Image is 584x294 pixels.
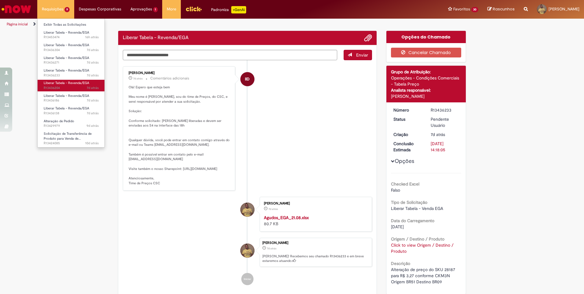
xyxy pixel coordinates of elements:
[87,98,99,103] span: 7d atrás
[38,55,105,66] a: Aberto R13436271 : Liberar Tabela - Revenda/EGA
[268,207,278,211] time: 21/08/2025 13:17:57
[38,118,105,129] a: Aberto R13429979 : Alteração de Pedido
[44,111,99,116] span: R13436138
[44,35,99,40] span: R13453474
[391,261,410,266] b: Descrição
[262,241,369,245] div: [PERSON_NAME]
[389,116,426,122] dt: Status
[356,52,368,58] span: Enviar
[123,60,372,291] ul: Histórico de tíquete
[44,131,92,141] span: Solicitação de Transferência de Produto para Venda de…
[471,7,478,12] span: 30
[87,60,99,65] time: 21/08/2025 13:25:35
[44,94,89,98] span: Liberar Tabela - Revenda/EGA
[85,35,99,39] span: 16h atrás
[391,267,456,285] span: Alteração de preço do SKU 28187 para R$ 3,27 conforme CKM3N Origem BR51 Destino BR09
[44,56,89,60] span: Liberar Tabela - Revenda/EGA
[391,224,404,230] span: [DATE]
[38,67,105,79] a: Aberto R13436233 : Liberar Tabela - Revenda/EGA
[87,48,99,52] span: 7d atrás
[44,30,89,35] span: Liberar Tabela - Revenda/EGA
[38,21,105,28] a: Exibir Todas as Solicitações
[87,111,99,116] time: 21/08/2025 12:49:01
[130,6,152,12] span: Aprovações
[85,141,99,145] span: 10d atrás
[264,215,366,227] div: 80.7 KB
[391,181,419,187] b: Checked Excel
[389,107,426,113] dt: Número
[79,6,121,12] span: Despesas Corporativas
[85,141,99,145] time: 18/08/2025 10:48:51
[150,76,189,81] small: Comentários adicionais
[87,86,99,90] span: 7d atrás
[391,187,400,193] span: Falso
[129,71,230,75] div: [PERSON_NAME]
[44,68,89,73] span: Liberar Tabela - Revenda/EGA
[87,111,99,116] span: 7d atrás
[5,19,385,30] ul: Trilhas de página
[487,6,515,12] a: Rascunhos
[493,6,515,12] span: Rascunhos
[64,7,70,12] span: 9
[431,132,445,137] time: 21/08/2025 13:18:01
[391,87,462,93] div: Analista responsável:
[549,6,579,12] span: [PERSON_NAME]
[264,215,309,220] a: Agudos_EGA_21.08.xlsx
[87,60,99,65] span: 7d atrás
[262,254,369,263] p: [PERSON_NAME]! Recebemos seu chamado R13436233 e em breve estaremos atuando.
[391,218,434,223] b: Data do Carregamento
[167,6,176,12] span: More
[211,6,246,13] div: Padroniza
[87,98,99,103] time: 21/08/2025 13:01:58
[391,236,444,242] b: Origem / Destino / Produto
[38,42,105,53] a: Aberto R13436304 : Liberar Tabela - Revenda/EGA
[86,123,99,128] span: 9d atrás
[264,202,366,205] div: [PERSON_NAME]
[133,77,143,80] time: 21/08/2025 16:19:49
[240,203,254,217] div: Edilton Luiz Carvalho
[386,31,466,43] div: Opções do Chamado
[268,207,278,211] span: 7d atrás
[153,7,158,12] span: 1
[38,80,105,91] a: Aberto R13436204 : Liberar Tabela - Revenda/EGA
[391,200,427,205] b: Tipo de Solicitação
[133,77,143,80] span: 7d atrás
[431,132,445,137] span: 7d atrás
[44,43,89,47] span: Liberar Tabela - Revenda/EGA
[391,206,443,211] span: Liberar Tabela - Venda EGA
[129,85,230,186] p: Olá! Espero que esteja bem Meu nome é [PERSON_NAME], sou do time de Preços, do CSC, e serei respo...
[87,73,99,78] span: 7d atrás
[44,81,89,85] span: Liberar Tabela - Revenda/EGA
[85,35,99,39] time: 27/08/2025 16:13:17
[44,48,99,53] span: R13436304
[44,60,99,65] span: R13436271
[245,72,250,86] span: IID
[431,107,459,113] div: R13436233
[44,98,99,103] span: R13436186
[391,242,454,254] a: Click to view Origem / Destino / Produto
[391,69,462,75] div: Grupo de Atribuição:
[431,131,459,138] div: 21/08/2025 13:18:01
[44,106,89,111] span: Liberar Tabela - Revenda/EGA
[86,123,99,128] time: 19/08/2025 17:10:36
[391,75,462,87] div: Operações - Condições Comerciais - Tabela Preço
[87,48,99,52] time: 21/08/2025 13:33:10
[364,34,372,42] button: Adicionar anexos
[185,4,202,13] img: click_logo_yellow_360x200.png
[44,141,99,146] span: R13424085
[231,6,246,13] p: +GenAi
[38,29,105,41] a: Aberto R13453474 : Liberar Tabela - Revenda/EGA
[123,238,372,267] li: Edilton Luiz Carvalho
[431,141,459,153] div: [DATE] 14:18:05
[38,105,105,116] a: Aberto R13436138 : Liberar Tabela - Revenda/EGA
[267,247,276,250] time: 21/08/2025 13:18:01
[391,93,462,99] div: [PERSON_NAME]
[44,73,99,78] span: R13436233
[44,86,99,90] span: R13436204
[240,244,254,258] div: Edilton Luiz Carvalho
[344,50,372,60] button: Enviar
[389,131,426,138] dt: Criação
[391,48,462,57] button: Cancelar Chamado
[42,6,63,12] span: Requisições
